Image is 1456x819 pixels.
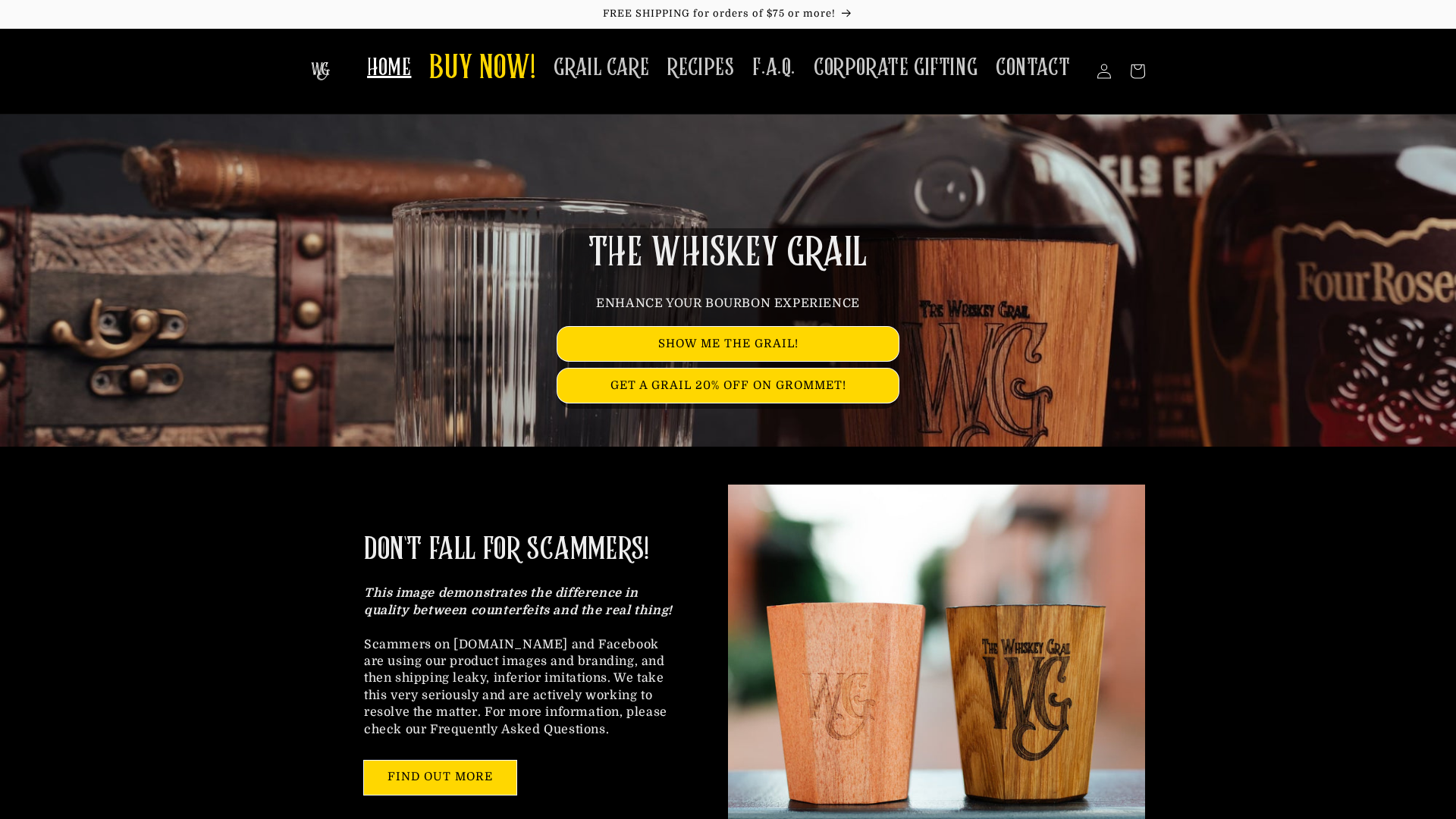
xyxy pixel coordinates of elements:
span: THE WHISKEY GRAIL [588,234,868,273]
strong: This image demonstrates the difference in quality between counterfeits and the real thing! [364,586,673,617]
img: The Whiskey Grail [311,62,330,80]
a: GET A GRAIL 20% OFF ON GROMMET! [557,369,899,403]
a: RECIPES [658,44,743,92]
a: GRAIL CARE [544,44,658,92]
a: HOME [358,44,420,92]
span: HOME [367,53,411,83]
a: CORPORATE GIFTING [805,44,987,92]
span: GRAIL CARE [554,53,649,83]
a: F.A.Q. [743,44,805,92]
a: BUY NOW! [420,39,544,99]
p: Scammers on [DOMAIN_NAME] and Facebook are using our product images and branding, and then shippi... [364,585,675,738]
a: FIND OUT MORE [364,761,516,795]
span: ENHANCE YOUR BOURBON EXPERIENCE [596,297,860,310]
span: RECIPES [667,53,734,83]
p: FREE SHIPPING for orders of $75 or more! [15,8,1441,20]
a: CONTACT [987,44,1079,92]
span: CORPORATE GIFTING [814,53,977,83]
span: CONTACT [996,53,1070,83]
span: F.A.Q. [752,53,795,83]
a: SHOW ME THE GRAIL! [557,327,899,361]
span: BUY NOW! [429,49,535,90]
h2: DON'T FALL FOR SCAMMERS! [364,530,648,570]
